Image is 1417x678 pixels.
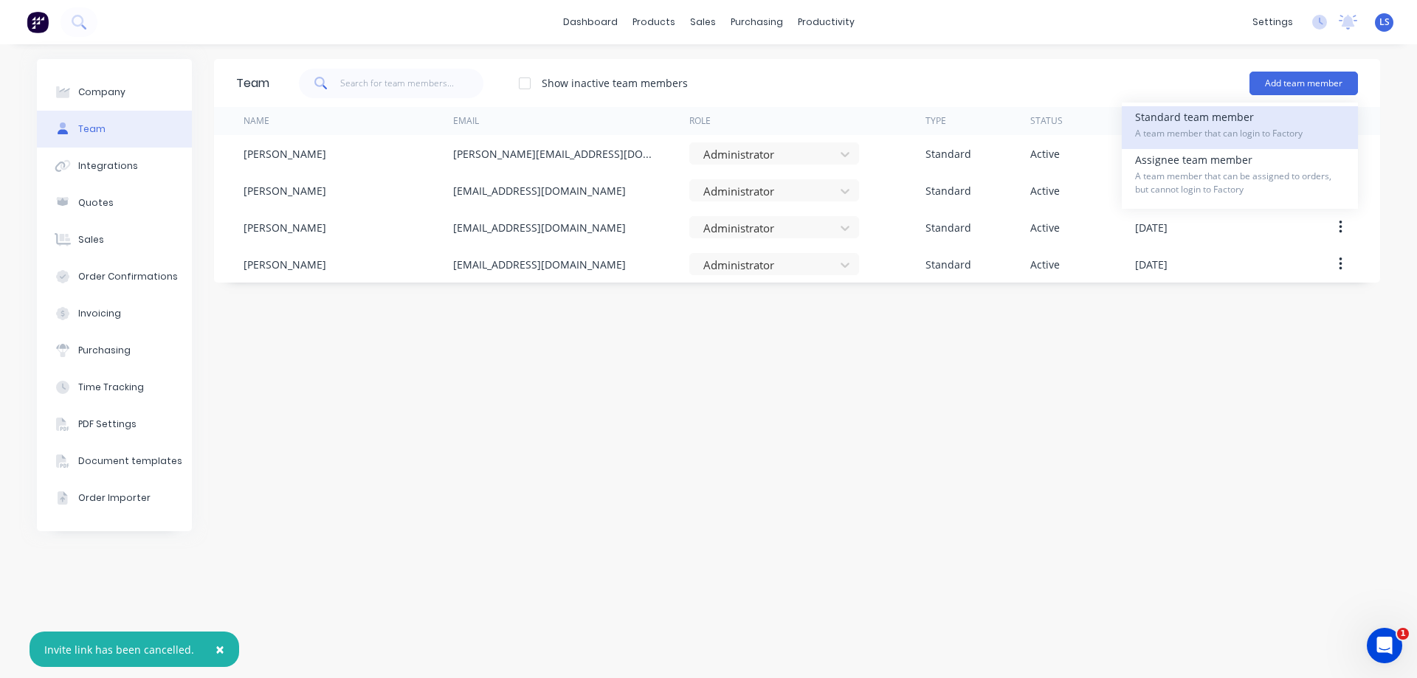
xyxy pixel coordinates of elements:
[78,491,151,505] div: Order Importer
[78,381,144,394] div: Time Tracking
[925,257,971,272] div: Standard
[201,632,239,667] button: Close
[37,295,192,332] button: Invoicing
[556,11,625,33] a: dashboard
[37,258,192,295] button: Order Confirmations
[925,146,971,162] div: Standard
[1030,257,1060,272] div: Active
[925,114,946,128] div: Type
[1135,149,1345,205] div: Assignee team member
[37,111,192,148] button: Team
[689,114,711,128] div: Role
[1135,257,1168,272] div: [DATE]
[236,75,269,92] div: Team
[27,11,49,33] img: Factory
[244,257,326,272] div: [PERSON_NAME]
[44,642,194,657] div: Invite link has been cancelled.
[37,406,192,443] button: PDF Settings
[1030,114,1063,128] div: Status
[37,184,192,221] button: Quotes
[790,11,862,33] div: productivity
[925,183,971,198] div: Standard
[78,344,131,357] div: Purchasing
[37,148,192,184] button: Integrations
[37,74,192,111] button: Company
[453,183,626,198] div: [EMAIL_ADDRESS][DOMAIN_NAME]
[1030,183,1060,198] div: Active
[453,257,626,272] div: [EMAIL_ADDRESS][DOMAIN_NAME]
[78,86,125,99] div: Company
[542,75,688,91] div: Show inactive team members
[37,443,192,480] button: Document templates
[683,11,723,33] div: sales
[1367,628,1402,663] iframe: Intercom live chat
[37,369,192,406] button: Time Tracking
[37,480,192,516] button: Order Importer
[1397,628,1409,640] span: 1
[78,196,114,210] div: Quotes
[78,454,182,468] div: Document templates
[1135,106,1345,149] div: Standard team member
[453,146,660,162] div: [PERSON_NAME][EMAIL_ADDRESS][DOMAIN_NAME]
[244,114,269,128] div: Name
[1379,15,1390,29] span: LS
[244,146,326,162] div: [PERSON_NAME]
[78,270,178,283] div: Order Confirmations
[37,332,192,369] button: Purchasing
[244,183,326,198] div: [PERSON_NAME]
[925,220,971,235] div: Standard
[78,307,121,320] div: Invoicing
[1030,146,1060,162] div: Active
[78,122,106,136] div: Team
[37,221,192,258] button: Sales
[340,69,484,98] input: Search for team members...
[1135,220,1168,235] div: [DATE]
[1245,11,1300,33] div: settings
[1030,220,1060,235] div: Active
[78,233,104,246] div: Sales
[453,114,479,128] div: Email
[625,11,683,33] div: products
[1135,127,1345,140] span: A team member that can login to Factory
[1135,170,1345,196] span: A team member that can be assigned to orders, but cannot login to Factory
[78,418,137,431] div: PDF Settings
[244,220,326,235] div: [PERSON_NAME]
[453,220,626,235] div: [EMAIL_ADDRESS][DOMAIN_NAME]
[1249,72,1358,95] button: Add team member
[216,639,224,660] span: ×
[723,11,790,33] div: purchasing
[78,159,138,173] div: Integrations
